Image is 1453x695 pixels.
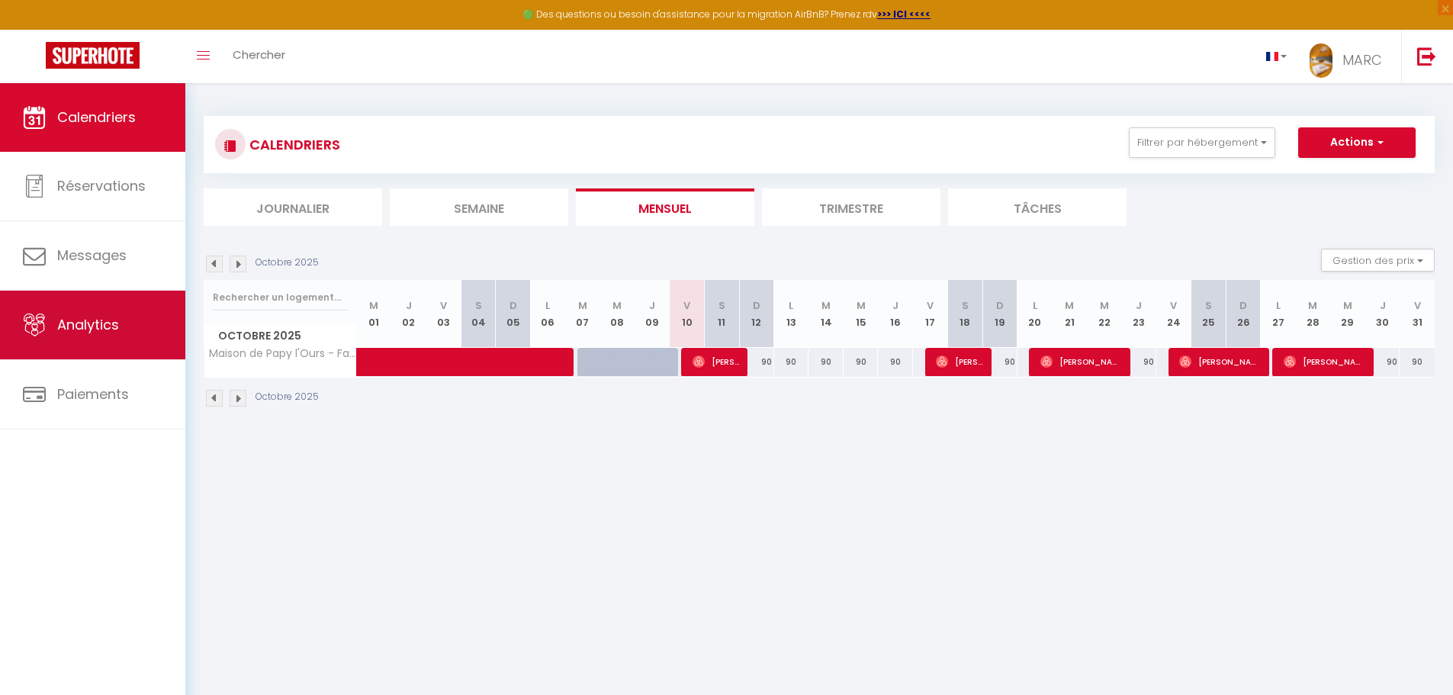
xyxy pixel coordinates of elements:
th: 02 [391,280,426,348]
abbr: V [927,298,934,313]
div: 90 [808,348,844,376]
th: 01 [357,280,392,348]
abbr: V [1170,298,1177,313]
img: logout [1417,47,1436,66]
abbr: L [1276,298,1281,313]
abbr: D [510,298,517,313]
div: 90 [844,348,879,376]
abbr: V [440,298,447,313]
abbr: J [649,298,655,313]
th: 15 [844,280,879,348]
span: Réservations [57,176,146,195]
abbr: J [1380,298,1386,313]
span: Octobre 2025 [204,325,356,347]
li: Trimestre [762,188,940,226]
li: Semaine [390,188,568,226]
span: MARC [1342,50,1382,69]
th: 03 [426,280,461,348]
th: 29 [1330,280,1365,348]
h3: CALENDRIERS [246,127,340,162]
abbr: M [612,298,622,313]
div: 90 [982,348,1017,376]
button: Filtrer par hébergement [1129,127,1275,158]
abbr: V [683,298,690,313]
abbr: S [718,298,725,313]
abbr: D [753,298,760,313]
div: 90 [1400,348,1435,376]
abbr: D [1239,298,1247,313]
th: 27 [1261,280,1296,348]
th: 12 [739,280,774,348]
th: 17 [913,280,948,348]
abbr: M [1343,298,1352,313]
abbr: J [892,298,898,313]
th: 06 [530,280,565,348]
th: 10 [670,280,705,348]
th: 05 [496,280,531,348]
abbr: L [545,298,550,313]
th: 21 [1052,280,1087,348]
span: Analytics [57,315,119,334]
th: 22 [1087,280,1122,348]
abbr: M [369,298,378,313]
abbr: S [1205,298,1212,313]
input: Rechercher un logement... [213,284,348,311]
div: 90 [774,348,809,376]
span: [PERSON_NAME] [1284,347,1365,376]
th: 16 [878,280,913,348]
span: [PERSON_NAME] [936,347,982,376]
abbr: M [578,298,587,313]
th: 18 [948,280,983,348]
abbr: M [821,298,831,313]
li: Mensuel [576,188,754,226]
span: [PERSON_NAME] [1179,347,1261,376]
abbr: M [857,298,866,313]
th: 30 [1365,280,1400,348]
th: 26 [1226,280,1261,348]
abbr: S [475,298,482,313]
p: Octobre 2025 [256,390,319,404]
th: 14 [808,280,844,348]
th: 13 [774,280,809,348]
abbr: J [1136,298,1142,313]
span: Paiements [57,385,129,404]
abbr: V [1414,298,1421,313]
th: 24 [1156,280,1191,348]
img: Super Booking [46,42,140,69]
img: ... [1310,43,1332,78]
th: 25 [1191,280,1226,348]
abbr: S [962,298,969,313]
li: Tâches [948,188,1127,226]
span: Messages [57,246,127,265]
div: 90 [1365,348,1400,376]
span: [PERSON_NAME] [1040,347,1122,376]
a: >>> ICI <<<< [877,8,931,21]
th: 09 [635,280,670,348]
button: Actions [1298,127,1416,158]
span: [PERSON_NAME] [693,347,739,376]
span: Maison de Papy l'Ours - Familiale - Climatisée [207,348,359,359]
th: 07 [565,280,600,348]
span: Calendriers [57,108,136,127]
th: 11 [704,280,739,348]
a: ... MARC [1298,30,1401,83]
p: Octobre 2025 [256,256,319,270]
span: Chercher [233,47,285,63]
abbr: L [1033,298,1037,313]
abbr: M [1100,298,1109,313]
th: 20 [1017,280,1053,348]
div: 90 [739,348,774,376]
th: 19 [982,280,1017,348]
abbr: M [1065,298,1074,313]
button: Gestion des prix [1321,249,1435,272]
th: 23 [1122,280,1157,348]
div: 90 [878,348,913,376]
th: 04 [461,280,496,348]
abbr: D [996,298,1004,313]
abbr: M [1308,298,1317,313]
th: 28 [1296,280,1331,348]
li: Journalier [204,188,382,226]
th: 31 [1400,280,1435,348]
div: 90 [1122,348,1157,376]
